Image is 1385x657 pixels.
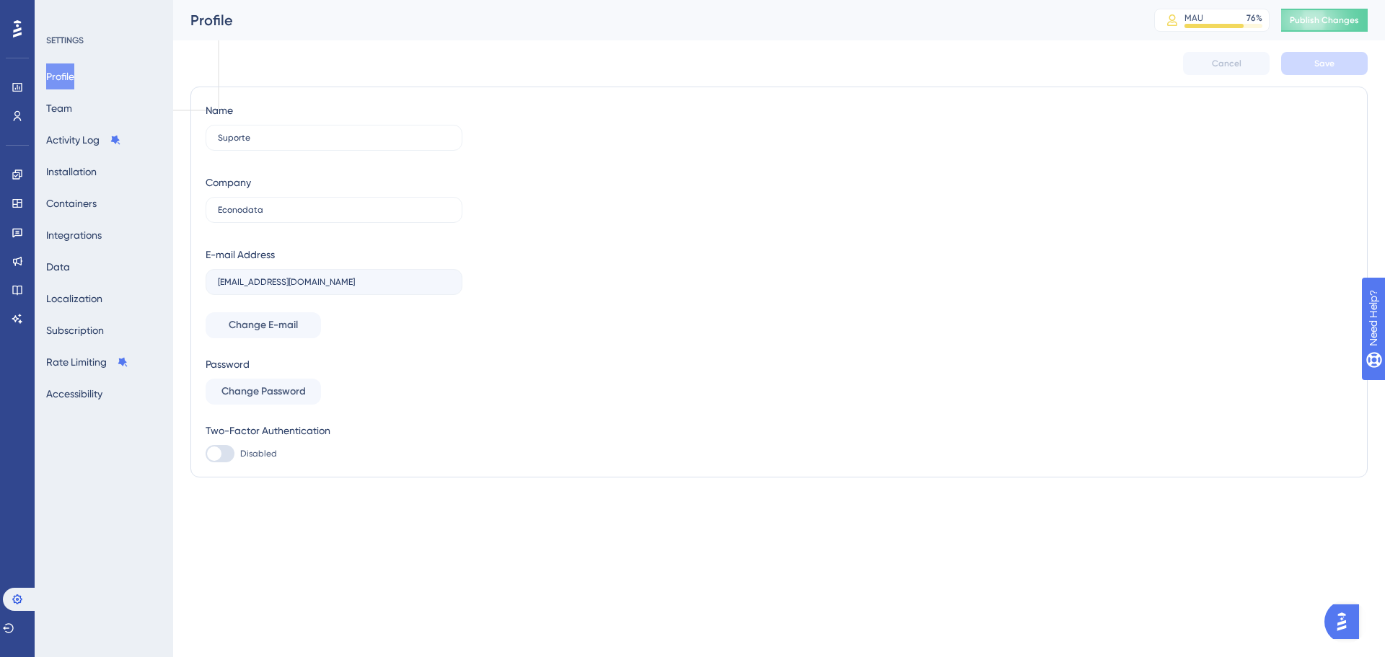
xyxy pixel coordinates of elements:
span: Publish Changes [1290,14,1359,26]
button: Change E-mail [206,312,321,338]
div: SETTINGS [46,35,163,46]
button: Installation [46,159,97,185]
input: Name Surname [218,133,450,143]
span: Change Password [221,383,306,400]
span: Need Help? [34,4,90,21]
button: Profile [46,63,74,89]
input: E-mail Address [218,277,450,287]
div: MAU [1184,12,1203,24]
input: Company Name [218,205,450,215]
span: Disabled [240,448,277,459]
button: Activity Log [46,127,121,153]
button: Rate Limiting [46,349,128,375]
div: Name [206,102,233,119]
div: Company [206,174,251,191]
button: Containers [46,190,97,216]
span: Save [1314,58,1335,69]
iframe: UserGuiding AI Assistant Launcher [1324,600,1368,643]
div: E-mail Address [206,246,275,263]
div: Profile [190,10,1118,30]
button: Cancel [1183,52,1270,75]
button: Localization [46,286,102,312]
button: Integrations [46,222,102,248]
div: Password [206,356,462,373]
button: Team [46,95,72,121]
span: Change E-mail [229,317,298,334]
span: Cancel [1212,58,1241,69]
div: 76 % [1246,12,1262,24]
div: Two-Factor Authentication [206,422,462,439]
button: Change Password [206,379,321,405]
button: Subscription [46,317,104,343]
button: Save [1281,52,1368,75]
button: Data [46,254,70,280]
button: Accessibility [46,381,102,407]
button: Publish Changes [1281,9,1368,32]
